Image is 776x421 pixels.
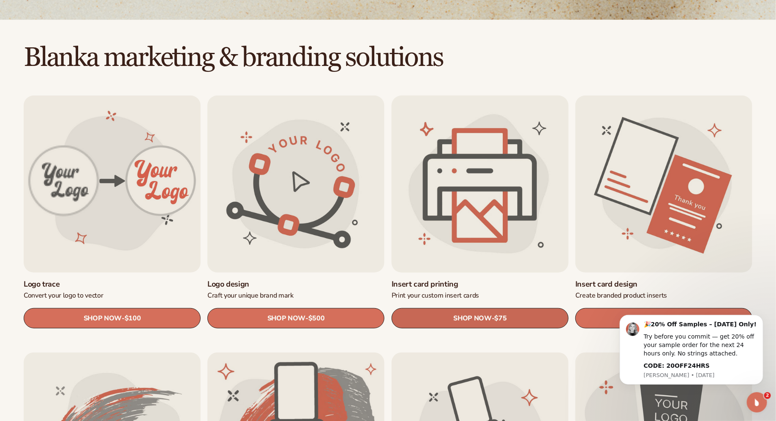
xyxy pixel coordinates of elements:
[24,309,201,329] a: SHOP NOW- $100
[207,279,384,289] a: Logo design
[575,279,752,289] a: Insert card design
[764,392,771,399] span: 2
[494,315,506,323] span: $75
[267,314,305,323] span: SHOP NOW
[392,279,569,289] a: Insert card printing
[125,315,141,323] span: $100
[24,279,201,289] a: Logo trace
[747,392,767,413] iframe: Intercom live chat
[575,309,752,329] a: SHOP NOW- $500
[84,314,122,323] span: SHOP NOW
[607,303,776,398] iframe: Intercom notifications message
[392,309,569,329] a: SHOP NOW- $75
[207,309,384,329] a: SHOP NOW- $500
[453,314,491,323] span: SHOP NOW
[308,315,325,323] span: $500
